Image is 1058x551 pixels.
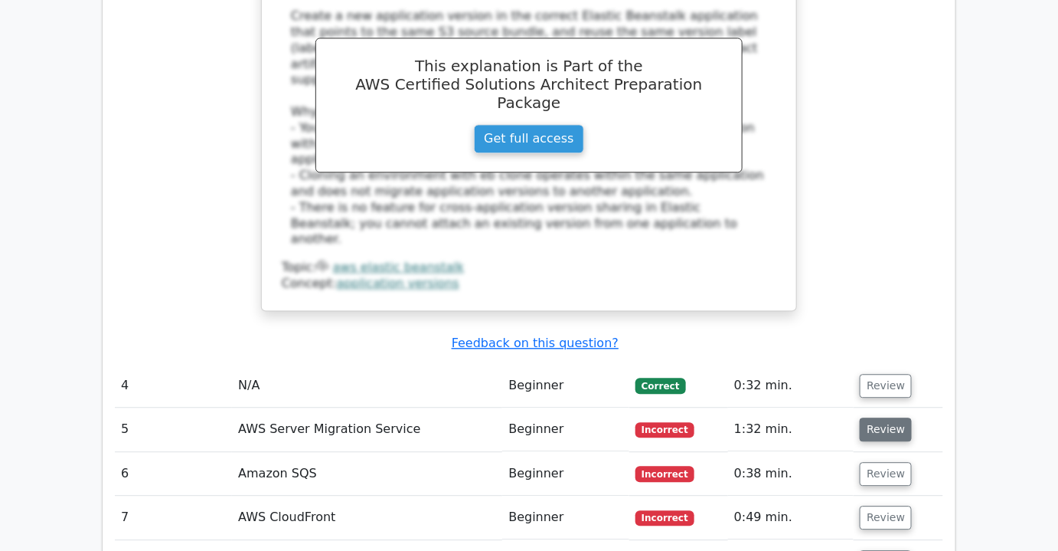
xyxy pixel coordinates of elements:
td: 0:49 min. [728,496,854,540]
span: Incorrect [635,422,694,438]
td: 6 [115,452,232,496]
span: Incorrect [635,510,694,526]
td: 7 [115,496,232,540]
span: Incorrect [635,466,694,481]
td: N/A [232,364,502,408]
span: Correct [635,378,685,393]
div: Concept: [282,276,776,292]
td: 5 [115,408,232,451]
a: aws elastic beanstalk [333,260,464,274]
td: 0:38 min. [728,452,854,496]
div: Topic: [282,260,776,276]
td: Beginner [502,364,629,408]
td: 4 [115,364,232,408]
a: Get full access [474,124,583,153]
div: Create a new application version in the correct Elastic Beanstalk application that points to the ... [291,8,767,248]
td: Amazon SQS [232,452,502,496]
td: 1:32 min. [728,408,854,451]
td: AWS CloudFront [232,496,502,540]
td: Beginner [502,452,629,496]
button: Review [860,418,912,441]
a: Feedback on this question? [452,336,619,350]
a: application versions [337,276,459,290]
td: AWS Server Migration Service [232,408,502,451]
td: 0:32 min. [728,364,854,408]
td: Beginner [502,496,629,540]
button: Review [860,506,912,530]
button: Review [860,462,912,486]
td: Beginner [502,408,629,451]
button: Review [860,374,912,398]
